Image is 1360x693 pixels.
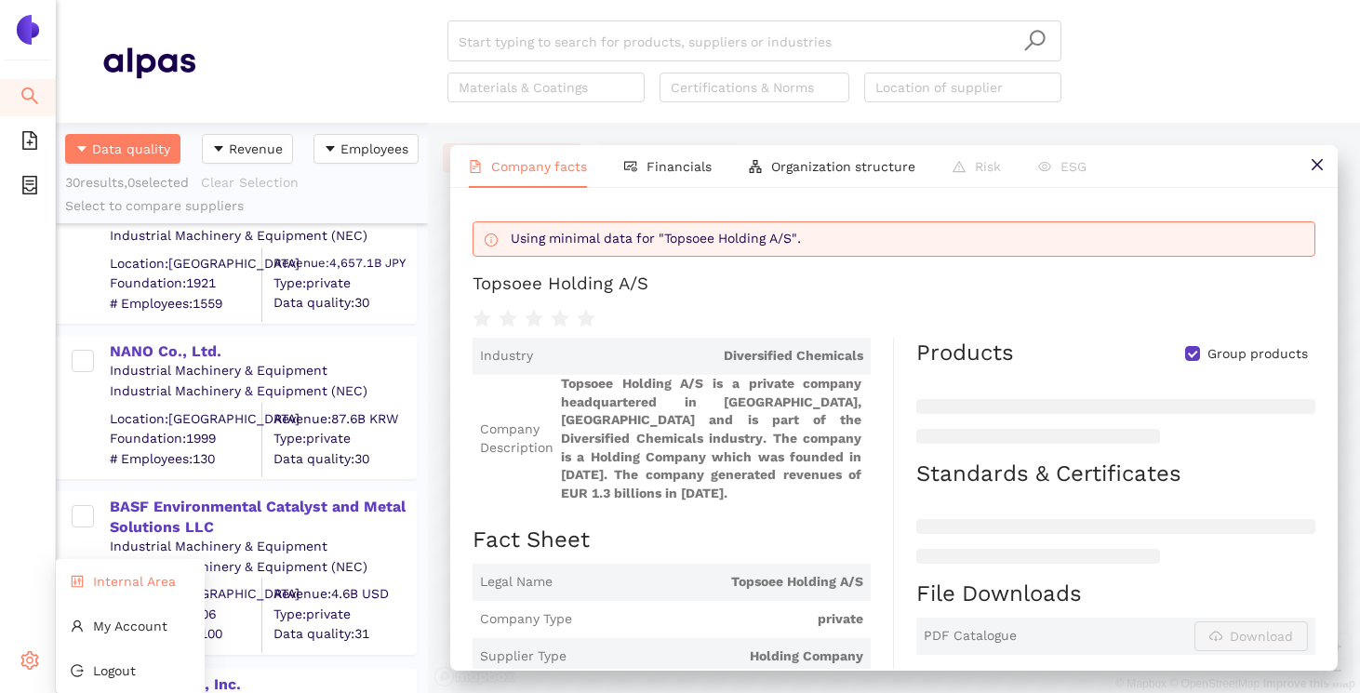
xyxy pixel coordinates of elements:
span: star [499,310,517,328]
span: Type: private [273,430,415,448]
span: Holding Company [574,647,863,666]
span: Data quality [92,139,170,159]
div: Industrial Machinery & Equipment (NEC) [110,557,415,576]
div: Revenue: 4.6B USD [273,585,415,604]
span: Foundation: 1999 [110,430,261,448]
span: user [71,620,84,633]
span: caret-down [212,142,225,157]
span: 30 results, 0 selected [65,175,189,190]
img: Homepage [102,39,195,86]
span: container [20,169,39,207]
span: Topsoee Holding A/S [560,573,863,592]
h2: File Downloads [916,579,1315,610]
h2: Fact Sheet [473,525,871,556]
div: NANO Co., Ltd. [110,341,415,362]
span: Risk [975,159,1001,174]
div: Industrial Machinery & Equipment [110,538,415,556]
span: Employees [340,139,408,159]
span: Financials [647,159,712,174]
span: star [577,310,595,328]
span: Data quality: 30 [273,449,415,468]
div: Revenue: 4,657.1B JPY [273,254,415,271]
span: Data quality: 30 [273,294,415,313]
span: Company Description [480,420,553,457]
span: setting [20,645,39,682]
div: Location: [GEOGRAPHIC_DATA] [110,254,261,273]
h2: Standards & Certificates [916,459,1315,490]
span: search [20,80,39,117]
span: control [71,575,84,588]
span: star [551,310,569,328]
div: Industrial Machinery & Equipment (NEC) [110,382,415,401]
button: caret-downEmployees [313,134,419,164]
span: Topsoee Holding A/S is a private company headquartered in [GEOGRAPHIC_DATA], [GEOGRAPHIC_DATA] an... [561,375,863,502]
div: Industrial Machinery & Equipment [110,362,415,380]
img: Logo [13,15,43,45]
button: caret-downData quality [65,134,180,164]
span: star [473,310,491,328]
div: Industrial Machinery & Equipment (NEC) [110,227,415,246]
span: info-circle [485,233,498,247]
div: Products [916,338,1014,369]
span: eye [1038,160,1051,173]
span: warning [953,160,966,173]
span: Type: private [273,605,415,623]
div: Location: [GEOGRAPHIC_DATA] [110,585,261,604]
span: private [580,610,863,629]
span: My Account [93,619,167,633]
span: Diversified Chemicals [540,347,863,366]
span: close [1310,157,1325,172]
span: ESG [1060,159,1087,174]
button: close [1296,145,1338,187]
div: BASF Environmental Catalyst and Metal Solutions LLC [110,497,415,539]
span: # Employees: 1559 [110,294,261,313]
span: apartment [749,160,762,173]
span: # Employees: 130 [110,449,261,468]
div: Using minimal data for "Topsoee Holding A/S". [511,230,1307,248]
span: Data quality: 31 [273,625,415,644]
span: Organization structure [771,159,915,174]
span: Revenue [229,139,283,159]
button: caret-downRevenue [202,134,293,164]
div: Industrial Machinery & Equipment [110,207,415,225]
span: Foundation: 1921 [110,274,261,293]
div: Revenue: 87.6B KRW [273,409,415,428]
div: Location: [GEOGRAPHIC_DATA] [110,409,261,428]
span: Legal Name [480,573,553,592]
span: search [1023,29,1047,52]
span: caret-down [75,142,88,157]
span: Type: private [273,273,415,292]
span: Logout [93,663,136,678]
span: Internal Area [93,574,176,589]
div: Topsoee Holding A/S [473,272,648,296]
span: file-text [469,160,482,173]
span: star [525,310,543,328]
span: Supplier Type [480,647,567,666]
div: Select to compare suppliers [65,197,419,216]
span: caret-down [324,142,337,157]
span: Company Type [480,610,572,629]
button: Clear Selection [200,167,311,197]
span: file-add [20,125,39,162]
span: fund-view [624,160,637,173]
span: logout [71,664,84,677]
span: Industry [480,347,533,366]
span: Company facts [491,159,587,174]
span: PDF Catalogue [924,627,1017,646]
span: Group products [1200,345,1315,364]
